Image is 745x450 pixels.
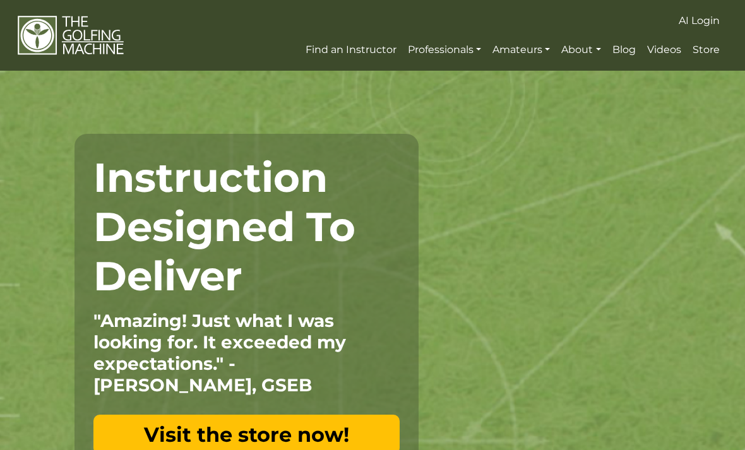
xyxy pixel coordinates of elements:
a: Professionals [405,38,484,61]
h1: Instruction Designed To Deliver [93,153,400,300]
p: "Amazing! Just what I was looking for. It exceeded my expectations." - [PERSON_NAME], GSEB [93,310,400,396]
img: The Golfing Machine [18,15,124,56]
a: Blog [609,38,639,61]
a: Videos [644,38,684,61]
a: Find an Instructor [302,38,400,61]
a: About [558,38,604,61]
span: Videos [647,44,681,56]
span: Store [693,44,720,56]
a: Amateurs [489,38,553,61]
a: AI Login [676,9,723,32]
span: Blog [612,44,636,56]
span: Find an Instructor [306,44,396,56]
span: AI Login [679,15,720,27]
a: Store [689,38,723,61]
